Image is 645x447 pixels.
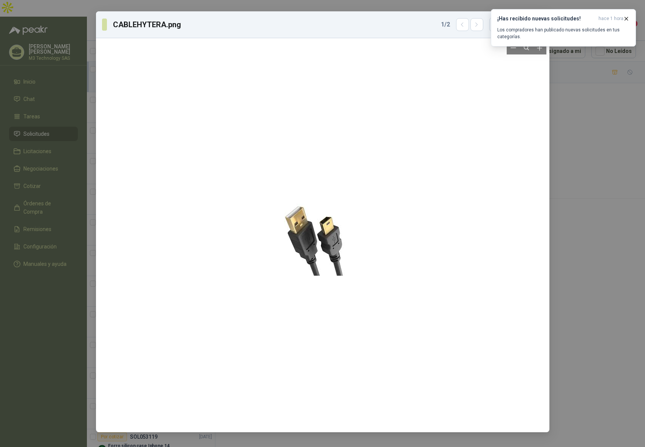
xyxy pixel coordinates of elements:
h3: CABLEHYTERA.png [113,19,182,30]
h3: ¡Has recibido nuevas solicitudes! [497,16,596,22]
span: hace 1 hora [599,16,623,22]
p: Los compradores han publicado nuevas solicitudes en tus categorías. [497,26,630,40]
span: 1 / 2 [441,20,450,29]
button: Descargar [489,17,531,32]
button: ¡Has recibido nuevas solicitudes!hace 1 hora Los compradores han publicado nuevas solicitudes en ... [491,9,636,47]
